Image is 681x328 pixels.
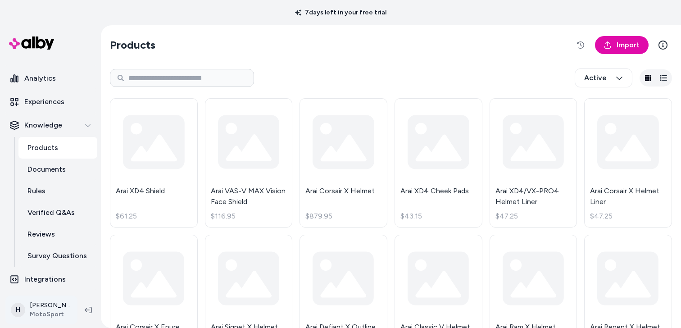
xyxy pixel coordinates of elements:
a: Arai Corsair X Helmet Liner$47.25 [584,98,672,228]
a: Arai XD4 Shield$61.25 [110,98,198,228]
span: MotoSport [30,310,70,319]
p: Verified Q&As [27,207,75,218]
p: Rules [27,186,45,196]
p: Documents [27,164,66,175]
a: Analytics [4,68,97,89]
a: Import [595,36,649,54]
button: Knowledge [4,114,97,136]
p: Analytics [24,73,56,84]
span: H [11,303,25,317]
a: Survey Questions [18,245,97,267]
p: 7 days left in your free trial [290,8,392,17]
h2: Products [110,38,155,52]
p: Reviews [27,229,55,240]
button: Active [575,68,632,87]
a: Documents [18,159,97,180]
p: Integrations [24,274,66,285]
p: Experiences [24,96,64,107]
a: Arai Corsair X Helmet$879.95 [300,98,387,228]
p: Knowledge [24,120,62,131]
a: Arai VAS-V MAX Vision Face Shield$116.95 [205,98,293,228]
a: Rules [18,180,97,202]
p: Products [27,142,58,153]
img: alby Logo [9,36,54,50]
a: Verified Q&As [18,202,97,223]
a: Reviews [18,223,97,245]
a: Products [18,137,97,159]
span: Import [617,40,640,50]
button: H[PERSON_NAME]MotoSport [5,296,77,324]
p: Survey Questions [27,251,87,261]
a: Arai XD4 Cheek Pads$43.15 [395,98,482,228]
a: Integrations [4,269,97,290]
a: Arai XD4/VX-PRO4 Helmet Liner$47.25 [490,98,577,228]
a: Experiences [4,91,97,113]
p: [PERSON_NAME] [30,301,70,310]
